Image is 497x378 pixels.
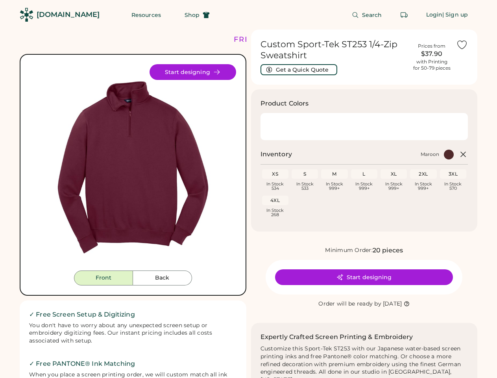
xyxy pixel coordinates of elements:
[185,12,200,18] span: Shop
[412,49,451,59] div: $37.90
[325,246,373,254] div: Minimum Order:
[394,121,406,133] div: True Royal
[412,171,435,177] div: 2XL
[37,10,100,20] div: [DOMAIN_NAME]
[426,11,443,19] div: Login
[293,182,316,191] div: In Stock 533
[396,7,412,23] button: Retrieve an order
[268,121,280,133] img: Athletic Heather Swatch Image
[261,150,292,159] h2: Inventory
[342,7,392,23] button: Search
[20,8,33,22] img: Rendered Logo - Screens
[430,121,442,133] div: White
[234,34,301,45] div: FREE SHIPPING
[358,121,370,133] img: True Navy Swatch Image
[442,11,468,19] div: | Sign up
[286,121,298,133] img: Black Swatch Image
[133,271,192,285] button: Back
[418,43,445,49] div: Prices from
[442,171,465,177] div: 3XL
[362,12,382,18] span: Search
[442,182,465,191] div: In Stock 570
[175,7,219,23] button: Shop
[340,121,352,133] img: Maroon Swatch Image
[275,269,453,285] button: Start designing
[304,121,316,133] img: Forest Green Swatch Image
[322,121,334,133] img: Graphite Heather Swatch Image
[323,171,346,177] div: M
[261,64,337,75] button: Get a Quick Quote
[74,271,133,285] button: Front
[413,59,451,71] div: with Printing for 50-79 pieces
[264,197,287,204] div: 4XL
[412,121,424,133] div: Vintage Heather
[382,171,405,177] div: XL
[412,182,435,191] div: In Stock 999+
[264,171,287,177] div: XS
[150,64,236,80] button: Start designing
[261,332,413,342] h2: Expertly Crafted Screen Printing & Embroidery
[353,182,376,191] div: In Stock 999+
[122,7,170,23] button: Resources
[29,310,237,319] h2: ✓ Free Screen Setup & Digitizing
[268,121,280,133] div: Athletic Heather
[264,182,287,191] div: In Stock 534
[394,121,406,133] img: True Royal Swatch Image
[261,99,309,108] h3: Product Colors
[29,322,237,345] div: You don't have to worry about any unexpected screen setup or embroidery digitizing fees. Our inst...
[383,300,402,308] div: [DATE]
[30,64,236,271] img: ST253 - Maroon Front Image
[340,121,352,133] div: Maroon
[430,121,442,133] img: White Swatch Image
[293,171,316,177] div: S
[304,121,316,133] div: Forest Green
[323,182,346,191] div: In Stock 999+
[318,300,381,308] div: Order will be ready by
[261,39,408,61] h1: Custom Sport-Tek ST253 1/4-Zip Sweatshirt
[377,121,388,133] img: True Red Swatch Image
[373,246,403,255] div: 20 pieces
[29,359,237,369] h2: ✓ Free PANTONE® Ink Matching
[412,121,424,133] img: Vintage Heather Swatch Image
[353,171,376,177] div: L
[30,64,236,271] div: ST253 Style Image
[286,121,298,133] div: Black
[421,151,439,157] div: Maroon
[377,121,388,133] div: True Red
[322,121,334,133] div: Graphite Heather
[382,182,405,191] div: In Stock 999+
[358,121,370,133] div: True Navy
[264,208,287,217] div: In Stock 268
